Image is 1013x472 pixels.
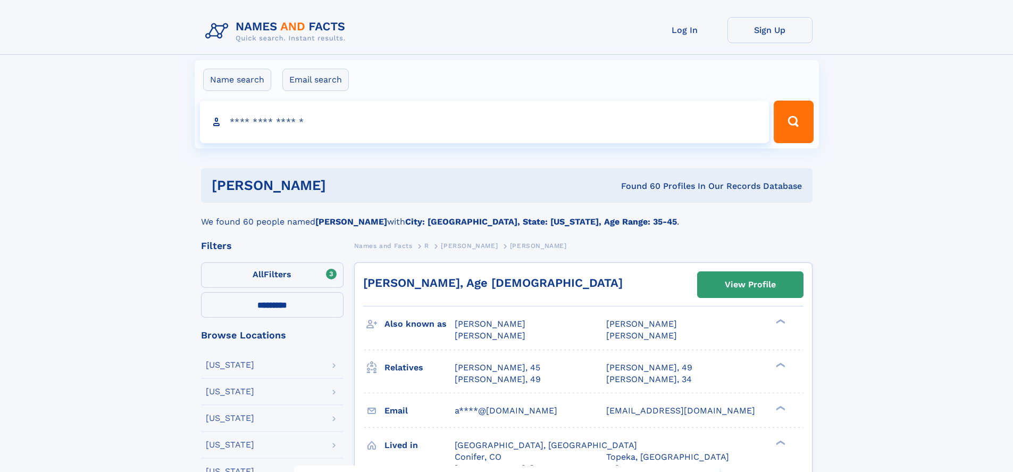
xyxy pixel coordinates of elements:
span: [PERSON_NAME] [606,330,677,341]
h3: Lived in [384,436,455,454]
span: [PERSON_NAME] [606,319,677,329]
a: Sign Up [727,17,813,43]
button: Search Button [774,101,813,143]
a: Names and Facts [354,239,413,252]
div: [US_STATE] [206,414,254,423]
h3: Relatives [384,359,455,377]
div: Found 60 Profiles In Our Records Database [473,180,802,192]
div: ❯ [773,318,786,325]
a: R [424,239,429,252]
a: [PERSON_NAME], 49 [606,362,692,374]
div: Browse Locations [201,330,344,340]
div: ❯ [773,404,786,411]
input: search input [200,101,769,143]
a: Log In [642,17,727,43]
span: [PERSON_NAME] [455,330,525,341]
b: [PERSON_NAME] [315,217,387,227]
div: ❯ [773,439,786,446]
span: [GEOGRAPHIC_DATA], [GEOGRAPHIC_DATA] [455,440,637,450]
div: We found 60 people named with . [201,203,813,228]
h3: Also known as [384,315,455,333]
b: City: [GEOGRAPHIC_DATA], State: [US_STATE], Age Range: 35-45 [405,217,677,227]
span: Topeka, [GEOGRAPHIC_DATA] [606,452,729,462]
span: [EMAIL_ADDRESS][DOMAIN_NAME] [606,405,755,416]
h1: [PERSON_NAME] [212,179,474,192]
a: [PERSON_NAME], Age [DEMOGRAPHIC_DATA] [363,276,623,289]
h3: Email [384,402,455,420]
img: Logo Names and Facts [201,17,354,46]
div: Filters [201,241,344,251]
span: R [424,242,429,250]
div: [US_STATE] [206,361,254,369]
label: Email search [282,69,349,91]
span: All [253,269,264,279]
label: Filters [201,262,344,288]
a: [PERSON_NAME], 45 [455,362,540,374]
a: [PERSON_NAME] [441,239,498,252]
label: Name search [203,69,271,91]
span: [PERSON_NAME] [455,319,525,329]
div: [US_STATE] [206,387,254,396]
div: View Profile [725,272,776,297]
span: Conifer, CO [455,452,501,462]
div: ❯ [773,361,786,368]
div: [US_STATE] [206,441,254,449]
span: [PERSON_NAME] [510,242,567,250]
span: [PERSON_NAME] [441,242,498,250]
a: [PERSON_NAME], 34 [606,374,692,385]
a: [PERSON_NAME], 49 [455,374,541,385]
a: View Profile [698,272,803,297]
